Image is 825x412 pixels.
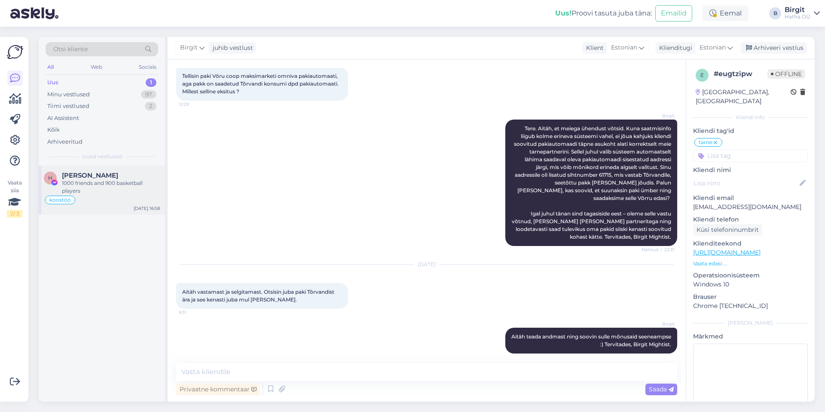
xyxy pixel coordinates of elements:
[642,354,675,360] span: 18:42
[89,61,104,73] div: Web
[176,261,677,268] div: [DATE]
[611,43,637,52] span: Estonian
[555,8,652,18] div: Proovi tasuta juba täna:
[182,289,336,303] span: Aitäh vastamast ja selgitamast. Otsisin juba paki Tõrvandist ära ja see kenasti juba mul [PERSON_...
[137,61,158,73] div: Socials
[62,172,118,179] span: Heino Skovgaard
[176,384,260,395] div: Privaatne kommentaar
[693,203,808,212] p: [EMAIL_ADDRESS][DOMAIN_NAME]
[642,321,675,327] span: Birgit
[693,114,808,121] div: Kliendi info
[642,113,675,119] span: Birgit
[785,6,820,20] a: BirgitHatha OÜ
[655,5,692,22] button: Emailid
[693,194,808,203] p: Kliendi email
[511,333,672,347] span: Aitäh teada andmast ning soovin sulle mõnusaid seeneampse :) Tervitades, Birgit Mightist.
[785,13,810,20] div: Hatha OÜ
[145,102,156,111] div: 2
[767,69,805,79] span: Offline
[7,210,22,218] div: 2 / 3
[47,78,58,87] div: Uus
[7,44,23,60] img: Askly Logo
[700,72,704,78] span: e
[48,175,52,181] span: H
[693,319,808,327] div: [PERSON_NAME]
[179,101,211,108] span: 12:29
[703,6,749,21] div: Eemal
[694,178,798,188] input: Lisa nimi
[7,179,22,218] div: Vaata siia
[693,260,808,267] p: Vaata edasi ...
[693,126,808,135] p: Kliendi tag'id
[693,149,808,162] input: Lisa tag
[49,197,71,203] span: koostöö
[656,43,692,52] div: Klienditugi
[46,61,55,73] div: All
[741,42,807,54] div: Arhiveeri vestlus
[180,43,198,52] span: Birgit
[693,239,808,248] p: Klienditeekond
[642,246,675,253] span: Nähtud ✓ 22:31
[693,280,808,289] p: Windows 10
[693,224,762,236] div: Küsi telefoninumbrit
[696,88,791,106] div: [GEOGRAPHIC_DATA], [GEOGRAPHIC_DATA]
[146,78,156,87] div: 1
[179,309,211,316] span: 9:31
[785,6,810,13] div: Birgit
[714,69,767,79] div: # eugtzipw
[82,153,122,160] span: Uued vestlused
[649,385,674,393] span: Saada
[693,249,761,256] a: [URL][DOMAIN_NAME]
[693,301,808,311] p: Chrome [TECHNICAL_ID]
[699,140,712,145] span: tarne
[134,205,160,212] div: [DATE] 16:58
[693,292,808,301] p: Brauser
[47,102,89,111] div: Tiimi vestlused
[47,114,79,123] div: AI Assistent
[209,43,253,52] div: juhib vestlust
[769,7,781,19] div: B
[555,9,571,17] b: Uus!
[53,45,88,54] span: Otsi kliente
[693,215,808,224] p: Kliendi telefon
[583,43,604,52] div: Klient
[182,73,340,95] span: Tellisin paki Võru coop maksimarketi omniva pakiautomaati, aga pakk on saadetud Tõrvandi konsumi ...
[693,271,808,280] p: Operatsioonisüsteem
[693,166,808,175] p: Kliendi nimi
[700,43,726,52] span: Estonian
[512,125,672,240] span: Tere. Aitäh, et meiega ühendust võtsid. Kuna saatmisinfo liigub kolme erineva süsteemi vahel, ei ...
[141,90,156,99] div: 97
[47,126,60,134] div: Kõik
[62,179,160,195] div: 1000 friends and 900 basketball players
[47,90,90,99] div: Minu vestlused
[693,332,808,341] p: Märkmed
[47,138,82,146] div: Arhiveeritud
